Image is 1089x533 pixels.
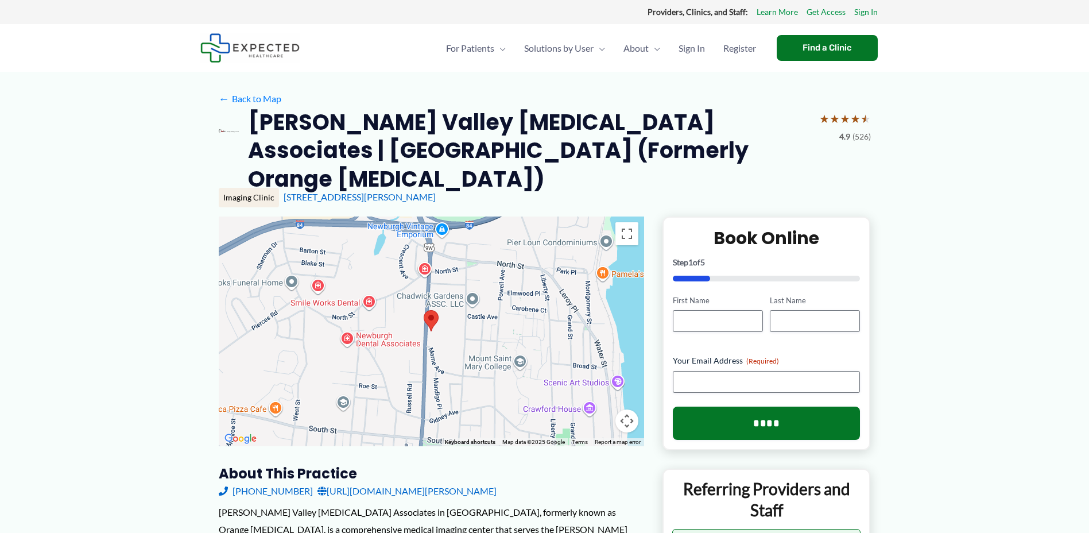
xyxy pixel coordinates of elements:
a: AboutMenu Toggle [614,28,669,68]
a: Get Access [807,5,846,20]
span: Map data ©2025 Google [502,439,565,445]
a: Report a map error [595,439,641,445]
button: Keyboard shortcuts [445,438,495,446]
span: ★ [830,108,840,129]
span: ★ [819,108,830,129]
span: Sign In [679,28,705,68]
div: Imaging Clinic [219,188,279,207]
img: Expected Healthcare Logo - side, dark font, small [200,33,300,63]
span: Menu Toggle [594,28,605,68]
img: Google [222,431,259,446]
strong: Providers, Clinics, and Staff: [648,7,748,17]
h3: About this practice [219,465,644,482]
span: For Patients [446,28,494,68]
span: Register [723,28,756,68]
a: For PatientsMenu Toggle [437,28,515,68]
a: [URL][DOMAIN_NAME][PERSON_NAME] [317,482,497,500]
button: Map camera controls [615,410,638,432]
span: Solutions by User [524,28,594,68]
span: 4.9 [839,129,850,144]
span: (Required) [746,357,779,365]
span: ★ [850,108,861,129]
span: (526) [852,129,871,144]
h2: Book Online [673,227,861,249]
span: ★ [840,108,850,129]
a: Sign In [854,5,878,20]
a: [PHONE_NUMBER] [219,482,313,500]
a: Open this area in Google Maps (opens a new window) [222,431,259,446]
span: Menu Toggle [649,28,660,68]
a: Register [714,28,765,68]
a: Find a Clinic [777,35,878,61]
span: 1 [688,257,693,267]
p: Referring Providers and Staff [672,478,861,520]
a: Terms (opens in new tab) [572,439,588,445]
span: 5 [700,257,705,267]
button: Toggle fullscreen view [615,222,638,245]
h2: [PERSON_NAME] Valley [MEDICAL_DATA] Associates | [GEOGRAPHIC_DATA] (Formerly Orange [MEDICAL_DATA]) [248,108,810,193]
p: Step of [673,258,861,266]
a: Sign In [669,28,714,68]
nav: Primary Site Navigation [437,28,765,68]
label: Your Email Address [673,355,861,366]
a: ←Back to Map [219,90,281,107]
span: About [623,28,649,68]
label: Last Name [770,295,860,306]
span: Menu Toggle [494,28,506,68]
a: Learn More [757,5,798,20]
a: [STREET_ADDRESS][PERSON_NAME] [284,191,436,202]
a: Solutions by UserMenu Toggle [515,28,614,68]
label: First Name [673,295,763,306]
span: ★ [861,108,871,129]
span: ← [219,93,230,104]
